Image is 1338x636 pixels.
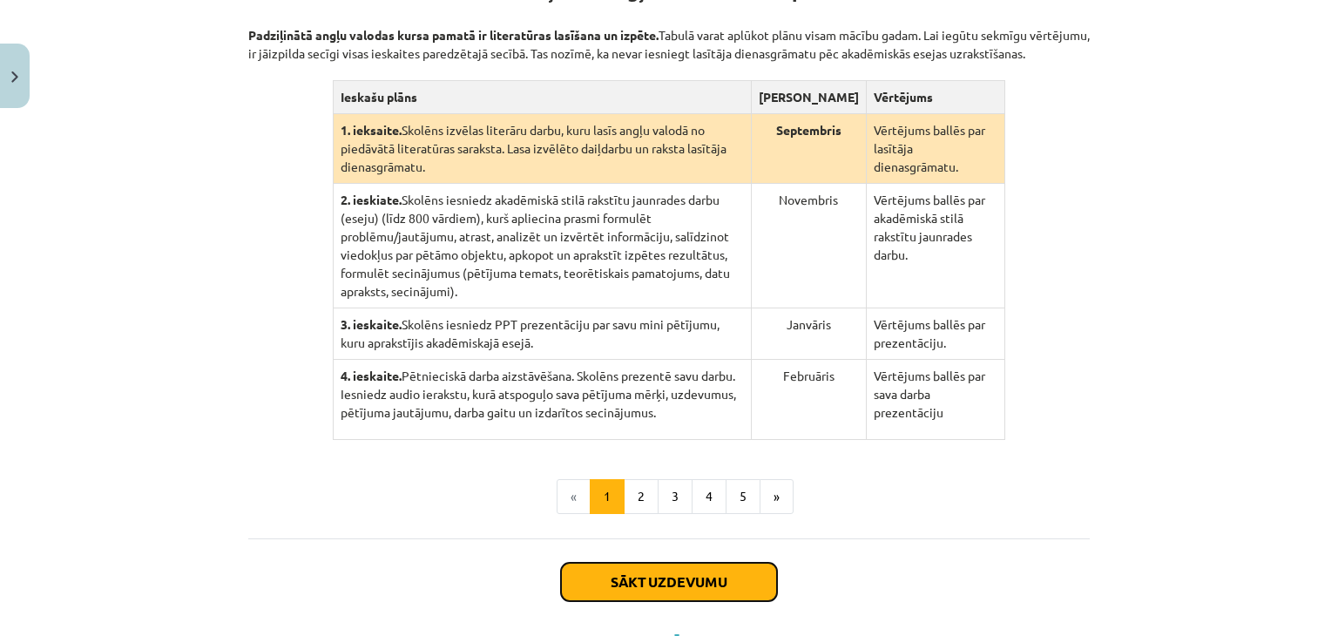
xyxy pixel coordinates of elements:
[333,81,751,114] th: Ieskašu plāns
[751,308,866,360] td: Janvāris
[866,114,1004,184] td: Vērtējums ballēs par lasītāja dienasgrāmatu.
[760,479,794,514] button: »
[692,479,726,514] button: 4
[248,479,1090,514] nav: Page navigation example
[624,479,659,514] button: 2
[590,479,625,514] button: 1
[341,316,402,332] strong: 3. ieskaite.
[866,81,1004,114] th: Vērtējums
[658,479,693,514] button: 3
[341,367,744,422] p: Pētnieciskā darba aizstāvēšana. Skolēns prezentē savu darbu. Iesniedz audio ierakstu, kurā atspog...
[248,8,1090,63] p: Tabulā varat aplūkot plānu visam mācību gadam. Lai iegūtu sekmīgu vērtējumu, ir jāizpilda secīgi ...
[561,563,777,601] button: Sākt uzdevumu
[341,368,402,383] strong: 4. ieskaite.
[341,122,402,138] strong: 1. ieksaite.
[866,184,1004,308] td: Vērtējums ballēs par akadēmiskā stilā rakstītu jaunrades darbu.
[751,81,866,114] th: [PERSON_NAME]
[248,27,659,43] strong: Padziļinātā angļu valodas kursa pamatā ir literatūras lasīšana un izpēte.
[751,184,866,308] td: Novembris
[866,360,1004,440] td: Vērtējums ballēs par sava darba prezentāciju
[726,479,760,514] button: 5
[333,114,751,184] td: Skolēns izvēlas literāru darbu, kuru lasīs angļu valodā no piedāvātā literatūras saraksta. Lasa i...
[333,308,751,360] td: Skolēns iesniedz PPT prezentāciju par savu mini pētījumu, kuru aprakstījis akadēmiskajā esejā.
[776,122,841,138] strong: Septembris
[333,184,751,308] td: Skolēns iesniedz akadēmiskā stilā rakstītu jaunrades darbu (eseju) (līdz 800 vārdiem), kurš aplie...
[341,192,402,207] strong: 2. ieskiate.
[759,367,859,385] p: Februāris
[866,308,1004,360] td: Vērtējums ballēs par prezentāciju.
[11,71,18,83] img: icon-close-lesson-0947bae3869378f0d4975bcd49f059093ad1ed9edebbc8119c70593378902aed.svg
